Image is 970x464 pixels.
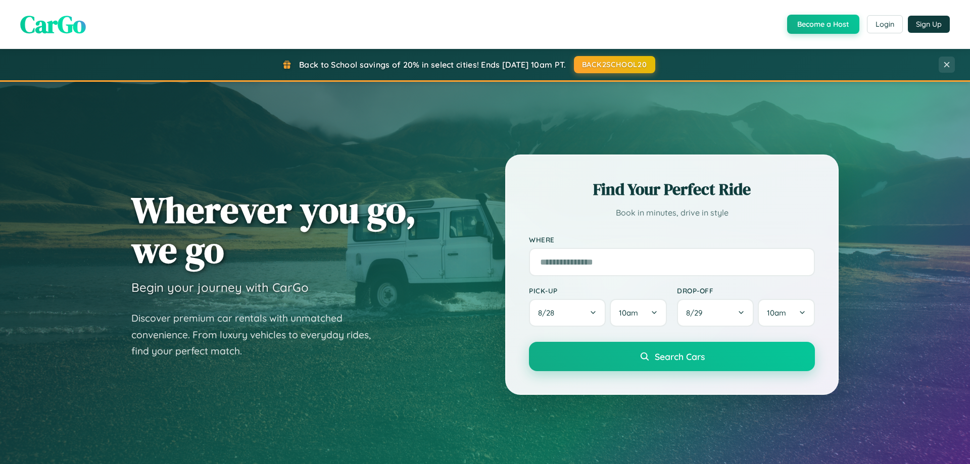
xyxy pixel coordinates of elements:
p: Book in minutes, drive in style [529,205,815,220]
span: Search Cars [655,351,705,362]
p: Discover premium car rentals with unmatched convenience. From luxury vehicles to everyday rides, ... [131,310,384,359]
button: 8/29 [677,299,754,327]
button: BACK2SCHOOL20 [574,56,655,73]
h3: Begin your journey with CarGo [131,280,309,295]
button: 10am [758,299,815,327]
label: Pick-up [529,286,667,295]
button: Become a Host [787,15,859,34]
h2: Find Your Perfect Ride [529,178,815,200]
span: Back to School savings of 20% in select cities! Ends [DATE] 10am PT. [299,60,566,70]
label: Drop-off [677,286,815,295]
label: Where [529,235,815,244]
span: 8 / 28 [538,308,559,318]
h1: Wherever you go, we go [131,190,416,270]
span: 10am [619,308,638,318]
span: 8 / 29 [686,308,707,318]
button: Search Cars [529,342,815,371]
span: 10am [767,308,786,318]
button: Sign Up [908,16,950,33]
button: 8/28 [529,299,606,327]
button: Login [867,15,903,33]
button: 10am [610,299,667,327]
span: CarGo [20,8,86,41]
